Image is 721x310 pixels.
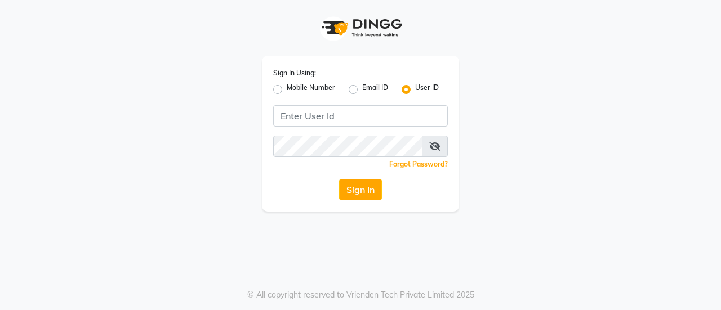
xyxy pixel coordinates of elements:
label: User ID [415,83,439,96]
label: Email ID [362,83,388,96]
label: Sign In Using: [273,68,316,78]
input: Username [273,136,422,157]
label: Mobile Number [287,83,335,96]
a: Forgot Password? [389,160,448,168]
img: logo1.svg [315,11,406,44]
button: Sign In [339,179,382,200]
input: Username [273,105,448,127]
